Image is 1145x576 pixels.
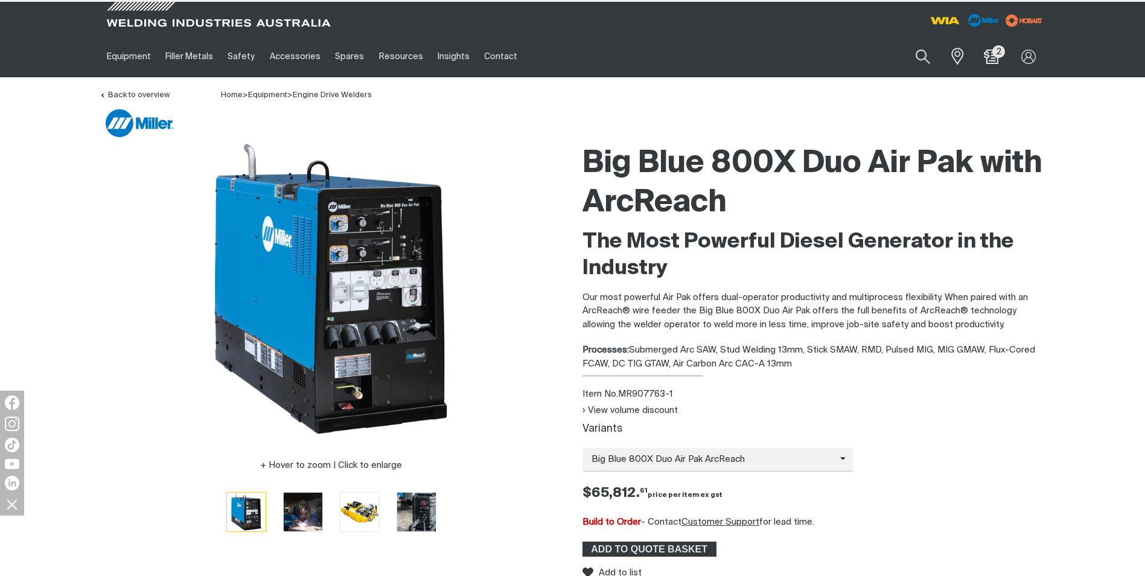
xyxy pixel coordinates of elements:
h2: The Most Powerful Diesel Generator in the Industry [582,229,1046,282]
a: Equipment [248,91,287,99]
strong: Processes: [582,345,629,354]
span: > [287,91,293,99]
img: Big Blue 800X Duo Air Pak with ArcReach [397,493,436,531]
span: ADD TO QUOTE BASKET [584,542,715,557]
button: Go to slide 4 [397,492,436,532]
a: Equipment [100,36,158,77]
a: Filler Metals [158,36,220,77]
button: Add Big Blue 800X Duo Air Pak w/ Arcreach Technology to the shopping cart [582,542,716,557]
img: Facebook [5,395,19,410]
img: miller [1002,11,1046,30]
a: Customer Support [681,517,759,526]
img: Big Blue 800X Duo Air Pak with ArcReach [340,493,379,531]
h1: Big Blue 800X Duo Air Pak with ArcReach [582,144,1046,223]
div: Item No. MR907763-1 [582,388,1046,402]
a: Resources [371,36,430,77]
sup: 61 [640,487,648,494]
button: View volume discount [582,405,678,415]
button: Go to slide 3 [340,492,380,532]
span: $65,812. [582,487,722,500]
p: Our most powerful Air Pak offers dual-operator productivity and multiprocess flexibility. When pa... [582,291,1046,332]
div: Price [573,484,1056,504]
a: Back to overview [100,91,170,99]
span: > [243,91,248,99]
img: Big Blue 800X Duo Air Pak with ArcReach [284,493,322,531]
nav: Main [100,36,809,77]
img: Instagram [5,417,19,431]
a: Insights [430,36,477,77]
button: Hover to zoom | Click to enlarge [253,458,409,473]
button: Search products [902,42,943,71]
img: YouTube [5,459,19,469]
span: Build to Order [582,517,641,526]
a: Accessories [263,36,328,77]
span: Big Blue 800X Duo Air Pak ArcReach [582,453,840,467]
span: Home [221,91,243,99]
a: Contact [477,36,525,77]
img: Miller [106,109,173,137]
label: Variants [582,424,622,434]
div: Submerged Arc SAW, Stud Welding 13mm, Stick SMAW, RMD, Pulsed MIG, MIG GMAW, Flux-Cored FCAW, DC ... [582,344,1046,371]
img: Big Blue 800X Duo Air Pak with ArcReach [227,493,266,531]
a: Safety [220,36,262,77]
div: - Contact for lead time. [582,516,1046,530]
input: Product name or item number... [887,42,943,71]
a: Engine Drive Welders [293,91,372,99]
a: Spares [328,36,371,77]
img: LinkedIn [5,476,19,490]
img: TikTok [5,438,19,452]
img: hide socials [2,494,22,514]
button: Go to slide 1 [226,492,266,532]
a: Home [221,90,243,99]
button: Go to slide 2 [283,492,323,532]
img: Big Blue 800X Duo Air Pak with ArcReach [180,138,482,440]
